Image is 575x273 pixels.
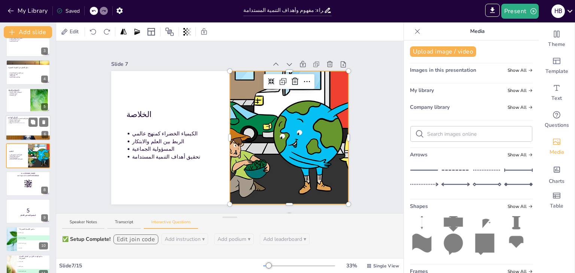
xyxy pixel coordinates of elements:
[10,39,28,40] p: تعزيز استدامة المنتجات
[41,103,48,110] div: 5
[410,103,450,111] span: Company library
[28,117,37,126] button: Duplicate Slide
[10,159,26,160] p: تحقيق أهداف التنمية المستدامة
[113,234,158,244] button: Edit join code
[410,46,476,57] button: Upload image / video
[6,115,51,141] div: 6
[550,202,563,210] span: Table
[10,93,28,95] p: تحقيق نتائج أفضل
[20,214,36,216] strong: استعدوا للبدء في الاختبار!
[62,235,110,243] div: ✅ Setup Complete!
[410,86,434,94] span: My library
[508,204,533,209] span: Show all
[539,187,575,214] div: Add a table
[10,77,48,78] p: رفع الوعي بالقضايا البيئية
[127,109,152,120] span: الخلاصة
[343,262,360,270] div: 33 %
[19,255,48,260] p: ما هو الهدف الأول من أهداف الكيمياء الخضراء؟
[410,202,428,210] span: Shapes
[17,266,18,267] span: B
[10,156,26,157] p: الربط بين العلم والابتكار
[6,199,50,224] div: 9
[8,116,48,119] p: الابتكار الصناعي
[10,37,28,39] p: تحسين الكفاءة وتقليل النفايات
[539,160,575,187] div: Add charts and graphs
[10,72,48,74] p: تعزيز التعليم في الكيمياء الخضراء
[17,232,18,233] span: A
[39,117,48,126] button: Delete Slide
[8,172,48,175] p: Go to
[508,88,533,93] span: Show all
[6,60,50,85] div: 4
[9,118,48,119] p: تطبيق الكيمياء الخضراء في القطاعات الكبرى
[144,219,198,229] button: Interactive Questions
[545,122,569,129] span: Questions
[17,271,50,272] span: تقليل الأخطار الكيميائية
[165,27,174,36] span: Position
[10,40,28,42] p: تجنب البدائل الندمية
[9,122,48,124] p: ورشة [GEOGRAPHIC_DATA] 2023
[551,4,565,19] button: h b
[550,148,564,156] span: Media
[132,145,218,153] p: المسؤولية الجماعية
[260,233,310,245] button: Add leaderboard ▾
[485,4,500,19] span: Export to PowerPoint
[373,263,399,269] span: Single View
[508,68,533,73] span: Show all
[24,172,35,174] strong: [DOMAIN_NAME]
[6,227,50,251] div: 10
[4,26,52,38] button: Add slide
[9,150,14,152] span: الخلاصة
[427,131,527,138] input: Search images online
[9,119,48,121] p: تحسين العمليات الصناعية
[6,32,50,57] div: 3
[59,262,263,270] div: Slide 7 / 15
[10,95,28,96] p: تعزيز الاستدامة
[539,25,575,52] div: Change the overall theme
[539,52,575,79] div: Add ready made slides
[17,261,50,262] span: تقليل النفايات
[17,248,50,249] span: تقنية حديثة
[539,79,575,106] div: Add text boxes
[17,248,18,249] span: D
[243,5,324,16] input: Insert title
[41,76,48,83] div: 4
[10,90,28,92] p: أدوات تخطيط المشاريع
[132,153,218,160] p: تحقيق أهداف التنمية المستدامة
[10,92,28,93] p: الاستفادة من التجارب الدولية
[17,266,50,267] span: تحسين الكفاءة
[68,28,80,36] span: Edit
[539,133,575,160] div: Add images, graphics, shapes or video
[41,214,48,221] div: 9
[549,178,565,185] span: Charts
[6,88,50,113] div: 5
[17,271,18,272] span: C
[6,143,50,168] div: 7
[39,242,48,249] div: 10
[8,89,28,91] p: الإرشادات العملية
[17,261,18,262] span: A
[508,152,533,157] span: Show all
[132,138,218,145] p: الربط بين العلم والابتكار
[501,4,539,19] button: Present
[19,228,48,230] p: ما هي الكيمياء الخضراء؟
[17,242,18,243] span: C
[17,242,50,243] span: نوع من المواد الكيميائية
[8,206,48,215] p: 5
[423,22,531,40] p: Media
[10,75,48,77] p: تحفيز الابتكار
[551,95,562,102] span: Text
[545,68,568,75] span: Template
[132,130,218,138] p: الكيمياء الخضراء كمنهج عالمي
[17,237,18,238] span: B
[145,26,157,38] div: Layout
[107,219,141,229] button: Transcript
[41,159,48,166] div: 7
[10,154,26,156] p: الكيمياء الخضراء كمنهج عالمي
[539,106,575,133] div: Get real-time input from your audience
[6,5,51,17] button: My Library
[17,232,50,233] span: فرع من الكيمياء
[41,187,48,194] div: 8
[9,121,48,122] p: تطوير مواد صديقة للبيئة
[551,4,565,18] div: h b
